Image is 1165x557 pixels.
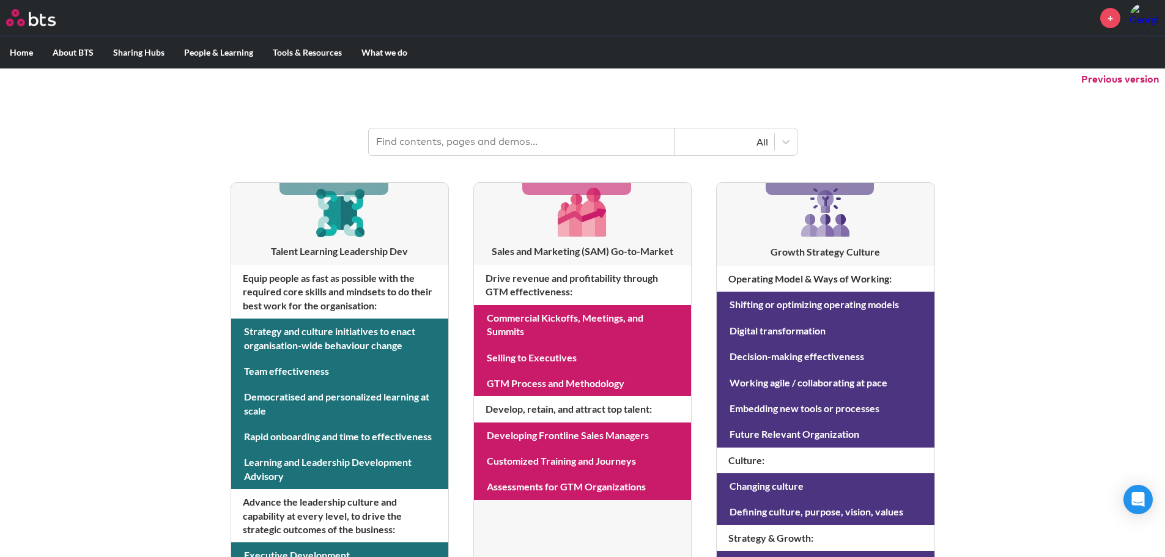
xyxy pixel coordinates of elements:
h4: Strategy & Growth : [717,525,934,551]
h4: Advance the leadership culture and capability at every level, to drive the strategic outcomes of ... [231,489,448,542]
button: Previous version [1081,73,1159,86]
label: Sharing Hubs [103,37,174,68]
img: BTS Logo [6,9,56,26]
h4: Equip people as fast as possible with the required core skills and mindsets to do their best work... [231,265,448,319]
h4: Operating Model & Ways of Working : [717,266,934,292]
h4: Develop, retain, and attract top talent : [474,396,691,422]
a: Go home [6,9,78,26]
h3: Growth Strategy Culture [717,245,934,259]
h3: Sales and Marketing (SAM) Go-to-Market [474,245,691,258]
div: All [681,135,768,149]
div: Open Intercom Messenger [1123,485,1153,514]
h4: Drive revenue and profitability through GTM effectiveness : [474,265,691,305]
label: People & Learning [174,37,263,68]
img: [object Object] [311,183,369,241]
input: Find contents, pages and demos... [369,128,675,155]
img: Georgia Rapley [1130,3,1159,32]
a: + [1100,8,1120,28]
img: [object Object] [553,183,612,241]
label: About BTS [43,37,103,68]
img: [object Object] [796,183,855,242]
a: Profile [1130,3,1159,32]
label: What we do [352,37,417,68]
h3: Talent Learning Leadership Dev [231,245,448,258]
h4: Culture : [717,448,934,473]
label: Tools & Resources [263,37,352,68]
